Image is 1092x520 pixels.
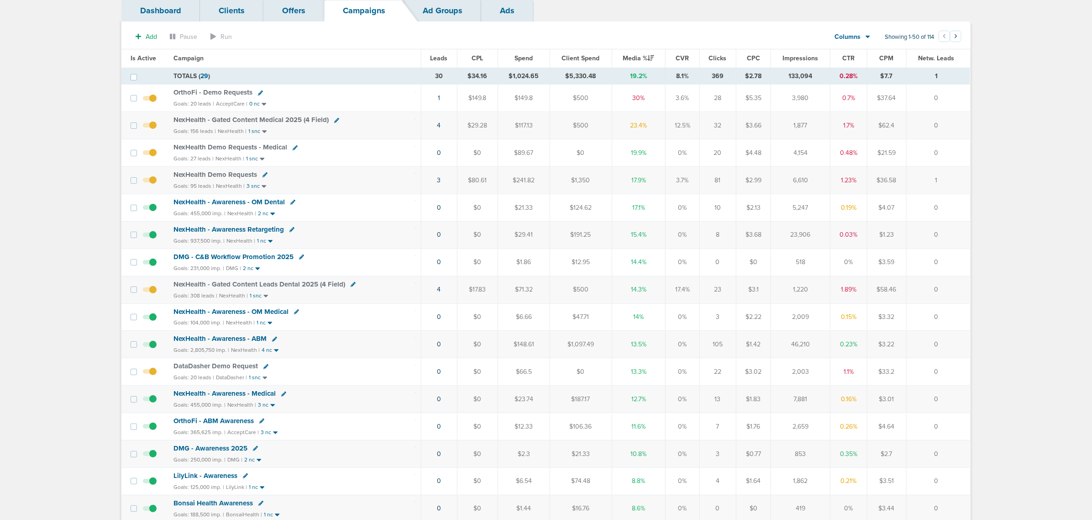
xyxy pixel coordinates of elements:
td: 0.15% [830,303,867,331]
td: $124.62 [550,194,612,221]
td: 23 [699,276,736,303]
td: 23.4% [612,112,666,139]
small: Goals: 2,805,750 imp. | [173,347,229,354]
td: 13 [699,386,736,413]
td: $3.59 [867,249,906,276]
span: 29 [200,72,208,80]
td: 7,881 [771,386,830,413]
small: NexHealth | [226,238,255,244]
td: 1.7% [830,112,867,139]
small: LilyLink | [226,484,247,490]
td: 8.8% [612,467,666,495]
td: $47.71 [550,303,612,331]
span: Bonsai Health Awareness [173,499,253,507]
small: 3 snc [247,183,260,190]
td: $0 [550,139,612,167]
span: OrthoFi - Demo Requests [173,88,252,96]
ul: Pagination [939,32,961,43]
td: $4.48 [736,139,771,167]
a: 0 [437,340,441,348]
td: $0 [457,467,498,495]
span: Client Spend [562,54,600,62]
small: NexHealth | [218,128,247,134]
td: $241.82 [498,167,550,194]
small: 1 snc [246,155,258,162]
td: $0 [457,303,498,331]
td: 0 [906,331,970,358]
td: 10 [699,194,736,221]
td: $5,330.48 [550,68,612,85]
td: $187.17 [550,386,612,413]
td: 0% [666,386,699,413]
span: Media % [623,54,654,62]
td: 0% [666,249,699,276]
td: $6.54 [498,467,550,495]
span: NexHealth - Awareness - OM Medical [173,308,289,316]
td: $3.1 [736,276,771,303]
td: 4,154 [771,139,830,167]
small: Goals: 231,000 imp. | [173,265,224,272]
td: 0 [906,440,970,467]
td: 3,980 [771,85,830,112]
small: NexHealth | [215,155,244,162]
td: 0 [699,249,736,276]
td: $191.25 [550,221,612,249]
td: 0% [666,303,699,331]
span: LilyLink - Awareness [173,472,237,480]
td: 0 [906,303,970,331]
td: $29.28 [457,112,498,139]
td: 0 [906,276,970,303]
td: $0 [457,139,498,167]
td: $1.86 [498,249,550,276]
td: 14% [612,303,666,331]
td: $0 [457,440,498,467]
span: Showing 1-50 of 114 [885,33,934,41]
td: 13.5% [612,331,666,358]
td: 369 [699,68,736,85]
td: 105 [699,331,736,358]
small: 1 nc [257,238,266,244]
small: 3 nc [258,402,268,409]
td: 0% [666,221,699,249]
td: $4.64 [867,413,906,440]
td: 2,009 [771,303,830,331]
small: Goals: 455,000 imp. | [173,402,226,409]
td: 0.21% [830,467,867,495]
small: 2 nc [243,265,253,272]
td: $117.13 [498,112,550,139]
td: 15.4% [612,221,666,249]
td: 0 [906,358,970,386]
td: $2.7 [867,440,906,467]
a: 0 [437,258,441,266]
td: 1 [906,68,970,85]
td: 3 [699,303,736,331]
td: 10.8% [612,440,666,467]
span: CPM [880,54,894,62]
td: 30% [612,85,666,112]
td: 0% [666,413,699,440]
small: Goals: 308 leads | [173,292,217,299]
td: 1.23% [830,167,867,194]
td: 0.28% [830,68,867,85]
td: $37.64 [867,85,906,112]
td: $21.33 [550,440,612,467]
a: 0 [437,395,441,403]
small: DataDasher | [216,374,247,381]
td: $89.67 [498,139,550,167]
td: 1,220 [771,276,830,303]
td: $58.46 [867,276,906,303]
td: 19.9% [612,139,666,167]
td: 133,094 [771,68,830,85]
a: 4 [437,122,441,129]
td: $1,097.49 [550,331,612,358]
a: 0 [437,149,441,157]
td: $1,024.65 [498,68,550,85]
span: DataDasher Demo Request [173,362,258,370]
small: Goals: 20 leads | [173,374,214,381]
small: 0 nc [249,101,260,107]
small: 2 nc [244,456,255,463]
td: 8 [699,221,736,249]
a: 0 [437,450,441,458]
span: NexHealth Demo Requests - Medical [173,143,287,151]
span: Clicks [709,54,727,62]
